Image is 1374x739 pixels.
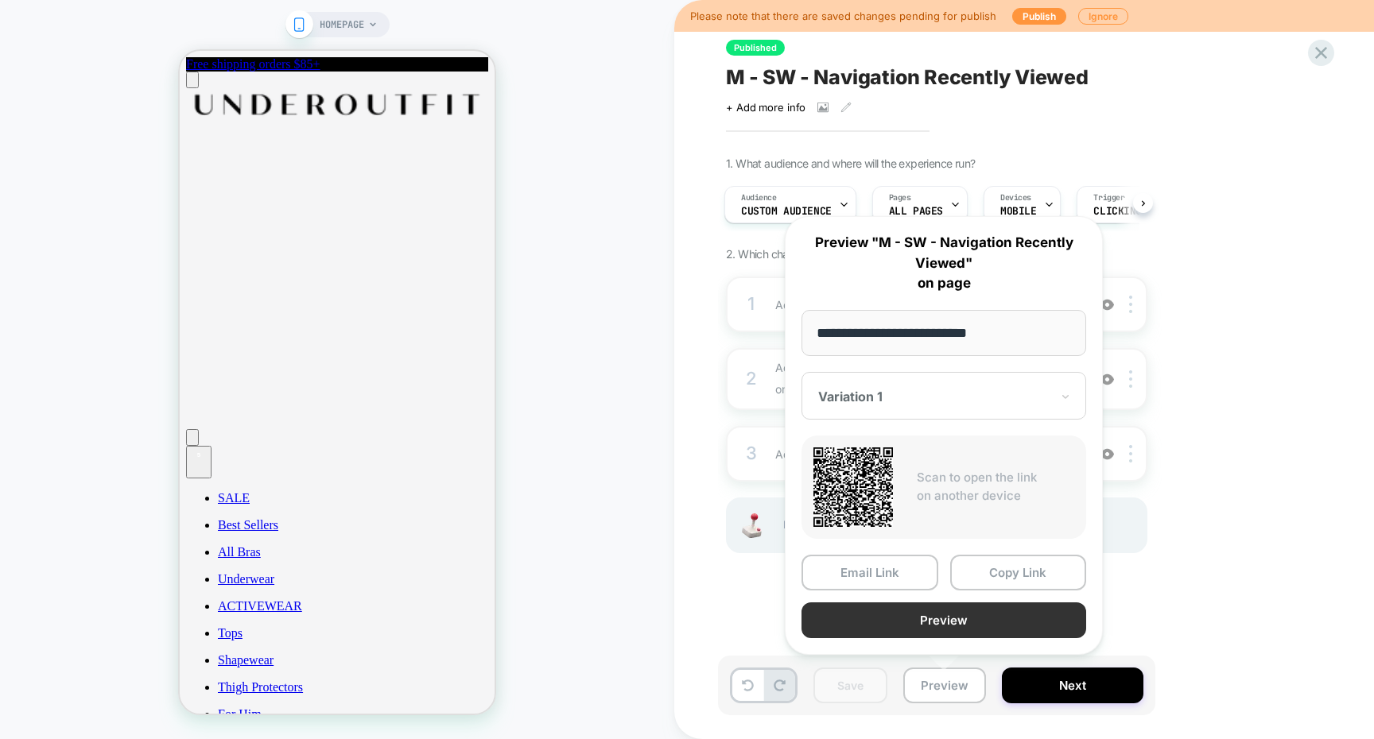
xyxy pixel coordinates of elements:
button: Open menu [6,21,19,37]
a: For Him [38,656,309,671]
button: Save [813,667,887,703]
div: 1 [743,288,759,320]
img: close [1129,296,1132,313]
span: Pages [889,192,911,203]
p: Scan to open the link on another device [917,469,1074,505]
img: close [1129,445,1132,462]
a: Go to homepage [6,59,309,72]
img: Logo [6,37,309,70]
button: Publish [1012,8,1066,25]
div: 2 [743,363,759,395]
a: All Bras [38,494,309,509]
div: 5 [13,397,25,410]
span: HOMEPAGE [320,12,364,37]
img: close [1129,370,1132,388]
button: Open search [6,378,19,395]
span: M - SW - Navigation Recently Viewed [726,65,1089,89]
span: Custom Audience [741,206,832,217]
a: Shapewear [38,602,309,617]
button: Preview [903,667,986,703]
div: 1 / 1 [6,6,321,21]
a: SALE [38,440,309,455]
span: Published [726,40,785,56]
span: 1. What audience and where will the experience run? [726,157,975,170]
span: + Add more info [726,101,805,114]
button: Next [1002,667,1143,703]
img: Joystick [736,513,767,538]
span: 2. Which changes the experience contains? [726,247,933,261]
a: Tops [38,575,309,590]
a: Underwear [38,521,309,536]
a: Free shipping orders $85+ [6,6,141,20]
button: Copy Link [950,555,1087,590]
a: Go to account page [6,364,309,377]
button: Preview [801,602,1086,638]
p: Preview "M - SW - Navigation Recently Viewed" on page [801,233,1086,294]
button: Email Link [801,555,938,590]
span: Trigger [1093,192,1124,203]
button: Ignore [1078,8,1128,25]
span: Audience [741,192,777,203]
a: ACTIVEWEAR [38,548,309,563]
a: Best Sellers [38,467,309,482]
div: 3 [743,438,759,470]
span: Devices [1000,192,1031,203]
a: Thigh Protectors [38,629,309,644]
button: Open cart [6,395,32,428]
